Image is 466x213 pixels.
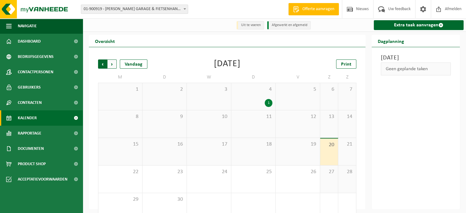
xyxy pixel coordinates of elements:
[288,3,339,15] a: Offerte aanvragen
[381,53,451,63] h3: [DATE]
[18,95,42,110] span: Contracten
[146,169,184,175] span: 23
[101,196,139,203] span: 29
[323,113,335,120] span: 13
[234,169,272,175] span: 25
[338,72,356,83] td: Z
[18,18,37,34] span: Navigatie
[214,59,241,69] div: [DATE]
[18,126,41,141] span: Rapportage
[146,113,184,120] span: 9
[341,86,353,93] span: 7
[381,63,451,75] div: Geen geplande taken
[237,21,264,29] li: Uit te voeren
[101,141,139,148] span: 15
[234,113,272,120] span: 11
[190,113,228,120] span: 10
[146,86,184,93] span: 2
[187,72,231,83] td: W
[190,86,228,93] span: 3
[18,64,53,80] span: Contactpersonen
[374,20,464,30] a: Extra taak aanvragen
[101,169,139,175] span: 22
[18,172,67,187] span: Acceptatievoorwaarden
[101,86,139,93] span: 1
[279,141,317,148] span: 19
[372,35,410,47] h2: Dagplanning
[323,86,335,93] span: 6
[341,169,353,175] span: 28
[89,35,121,47] h2: Overzicht
[101,113,139,120] span: 8
[190,141,228,148] span: 17
[18,156,46,172] span: Product Shop
[276,72,320,83] td: V
[18,141,44,156] span: Documenten
[341,141,353,148] span: 21
[146,141,184,148] span: 16
[341,62,351,67] span: Print
[336,59,356,69] a: Print
[279,86,317,93] span: 5
[18,110,37,126] span: Kalender
[265,99,272,107] div: 1
[234,86,272,93] span: 4
[323,169,335,175] span: 27
[231,72,276,83] td: D
[279,169,317,175] span: 26
[81,5,188,13] span: 01-900919 - BOTERMAN GARAGE & FIETSENHANDE - BEERNEM
[142,72,187,83] td: D
[98,59,107,69] span: Vorige
[18,49,54,64] span: Bedrijfsgegevens
[18,80,41,95] span: Gebruikers
[320,72,338,83] td: Z
[18,34,41,49] span: Dashboard
[301,6,336,12] span: Offerte aanvragen
[267,21,311,29] li: Afgewerkt en afgemeld
[323,142,335,148] span: 20
[108,59,117,69] span: Volgende
[190,169,228,175] span: 24
[234,141,272,148] span: 18
[146,196,184,203] span: 30
[98,72,142,83] td: M
[341,113,353,120] span: 14
[81,5,188,14] span: 01-900919 - BOTERMAN GARAGE & FIETSENHANDE - BEERNEM
[279,113,317,120] span: 12
[120,59,147,69] div: Vandaag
